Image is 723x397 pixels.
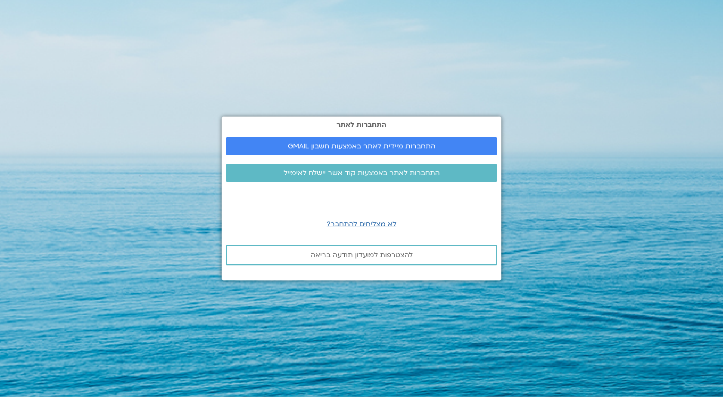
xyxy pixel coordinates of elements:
span: להצטרפות למועדון תודעה בריאה [311,251,413,259]
span: התחברות לאתר באמצעות קוד אשר יישלח לאימייל [284,169,440,177]
a: להצטרפות למועדון תודעה בריאה [226,245,497,265]
a: התחברות מיידית לאתר באמצעות חשבון GMAIL [226,137,497,155]
span: התחברות מיידית לאתר באמצעות חשבון GMAIL [288,142,436,150]
h2: התחברות לאתר [226,121,497,129]
a: התחברות לאתר באמצעות קוד אשר יישלח לאימייל [226,164,497,182]
a: לא מצליחים להתחבר? [327,219,396,229]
